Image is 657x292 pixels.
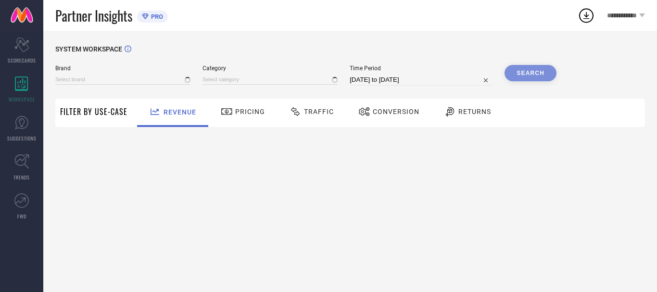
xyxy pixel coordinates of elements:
input: Select category [202,75,338,85]
span: Partner Insights [55,6,132,25]
span: FWD [17,213,26,220]
input: Select time period [350,74,493,86]
span: SUGGESTIONS [7,135,37,142]
span: Revenue [164,108,196,116]
span: TRENDS [13,174,30,181]
span: Conversion [373,108,419,115]
span: Pricing [235,108,265,115]
span: Traffic [304,108,334,115]
span: PRO [149,13,163,20]
div: Open download list [578,7,595,24]
input: Select brand [55,75,190,85]
span: Category [202,65,338,72]
span: Time Period [350,65,493,72]
span: SYSTEM WORKSPACE [55,45,122,53]
span: SCORECARDS [8,57,36,64]
span: Returns [458,108,491,115]
span: WORKSPACE [9,96,35,103]
span: Filter By Use-Case [60,106,127,117]
span: Brand [55,65,190,72]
